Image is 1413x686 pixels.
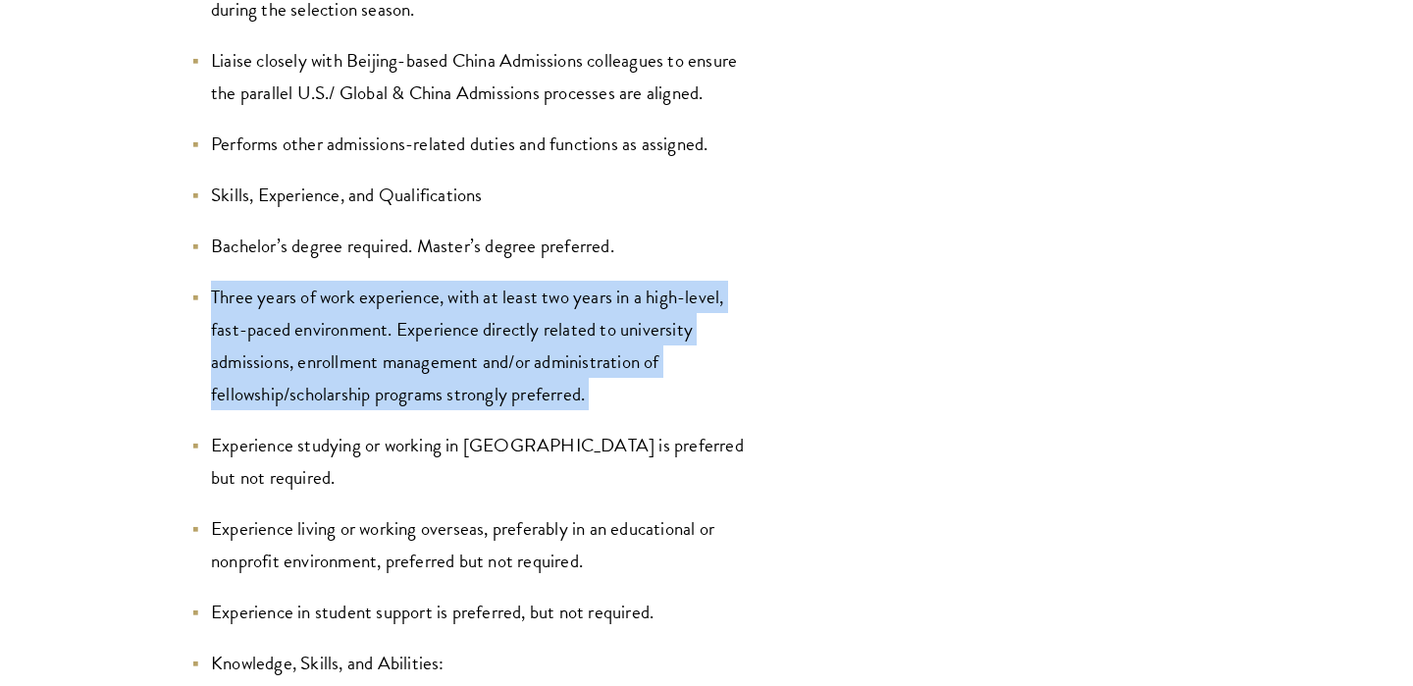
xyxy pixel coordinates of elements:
li: Performs other admissions-related duties and functions as assigned. [191,128,751,160]
li: Knowledge, Skills, and Abilities: [191,647,751,679]
li: Three years of work experience, with at least two years in a high-level, fast-paced environment. ... [191,281,751,410]
li: Experience studying or working in [GEOGRAPHIC_DATA] is preferred but not required. [191,429,751,494]
li: Skills, Experience, and Qualifications [191,179,751,211]
li: Experience in student support is preferred, but not required. [191,596,751,628]
li: Liaise closely with Beijing-based China Admissions colleagues to ensure the parallel U.S./ Global... [191,44,751,109]
li: Experience living or working overseas, preferably in an educational or nonprofit environment, pre... [191,512,751,577]
li: Bachelor’s degree required. Master’s degree preferred. [191,230,751,262]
